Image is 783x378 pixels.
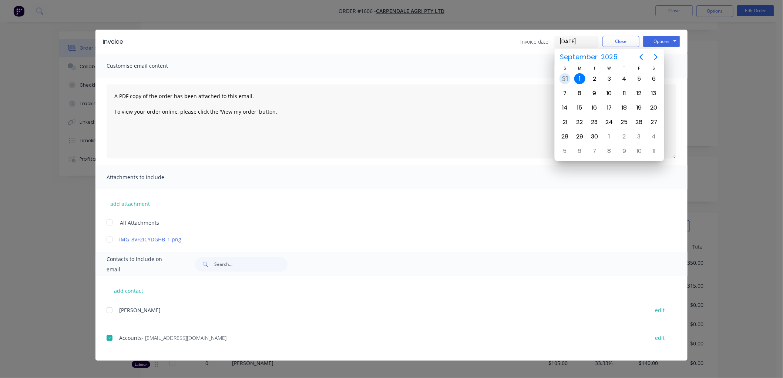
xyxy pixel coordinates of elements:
div: Invoice [103,37,123,46]
div: Friday, September 19, 2025 [634,102,645,113]
div: Sunday, September 21, 2025 [559,117,571,128]
div: Tuesday, September 2, 2025 [589,73,600,84]
div: T [617,65,632,71]
div: Tuesday, September 30, 2025 [589,131,600,142]
div: Monday, September 15, 2025 [574,102,585,113]
div: Friday, September 5, 2025 [634,73,645,84]
button: add attachment [107,198,154,209]
div: F [632,65,646,71]
a: IMG_8VF2ICYDGHB_1.png [119,235,642,243]
span: [PERSON_NAME] [119,307,161,314]
div: Wednesday, October 8, 2025 [604,145,615,157]
span: 2025 [599,50,619,64]
div: Sunday, September 7, 2025 [559,88,571,99]
span: Customise email content [107,61,188,71]
div: Tuesday, September 16, 2025 [589,102,600,113]
div: Tuesday, September 9, 2025 [589,88,600,99]
div: Wednesday, September 17, 2025 [604,102,615,113]
button: edit [651,305,669,315]
div: Wednesday, September 24, 2025 [604,117,615,128]
div: Friday, October 3, 2025 [634,131,645,142]
input: Search... [214,257,288,272]
div: Thursday, September 4, 2025 [619,73,630,84]
span: Invoice date [520,38,548,46]
button: Previous page [634,50,649,64]
div: Saturday, September 20, 2025 [648,102,659,113]
button: add contact [107,285,151,296]
div: T [587,65,602,71]
div: M [572,65,587,71]
div: Wednesday, September 10, 2025 [604,88,615,99]
div: Monday, October 6, 2025 [574,145,585,157]
div: W [602,65,617,71]
div: Monday, September 22, 2025 [574,117,585,128]
span: All Attachments [120,219,159,227]
div: Sunday, September 28, 2025 [559,131,571,142]
span: September [558,50,599,64]
div: Tuesday, September 23, 2025 [589,117,600,128]
div: Friday, September 26, 2025 [634,117,645,128]
div: Saturday, October 4, 2025 [648,131,659,142]
div: Sunday, October 5, 2025 [559,145,571,157]
div: Tuesday, October 7, 2025 [589,145,600,157]
div: Sunday, August 31, 2025 [559,73,571,84]
div: Saturday, September 6, 2025 [648,73,659,84]
div: Friday, October 10, 2025 [634,145,645,157]
textarea: A PDF copy of the order has been attached to this email. To view your order online, please click ... [107,84,676,158]
div: Monday, September 29, 2025 [574,131,585,142]
span: Attachments to include [107,172,188,183]
button: Next page [649,50,663,64]
div: Wednesday, October 1, 2025 [604,131,615,142]
button: September2025 [555,50,622,64]
span: Accounts [119,334,142,341]
div: Thursday, September 11, 2025 [619,88,630,99]
span: - [EMAIL_ADDRESS][DOMAIN_NAME] [142,334,226,341]
button: edit [651,333,669,343]
div: Today, Monday, September 1, 2025 [574,73,585,84]
div: Wednesday, September 3, 2025 [604,73,615,84]
div: Monday, September 8, 2025 [574,88,585,99]
div: S [646,65,661,71]
div: Saturday, October 11, 2025 [648,145,659,157]
div: Friday, September 12, 2025 [634,88,645,99]
span: Contacts to include on email [107,254,177,275]
button: Options [643,36,680,47]
div: Sunday, September 14, 2025 [559,102,571,113]
div: Saturday, September 13, 2025 [648,88,659,99]
div: Thursday, September 18, 2025 [619,102,630,113]
div: Saturday, September 27, 2025 [648,117,659,128]
div: Thursday, October 9, 2025 [619,145,630,157]
div: S [557,65,572,71]
button: Close [602,36,639,47]
div: Thursday, October 2, 2025 [619,131,630,142]
div: Thursday, September 25, 2025 [619,117,630,128]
